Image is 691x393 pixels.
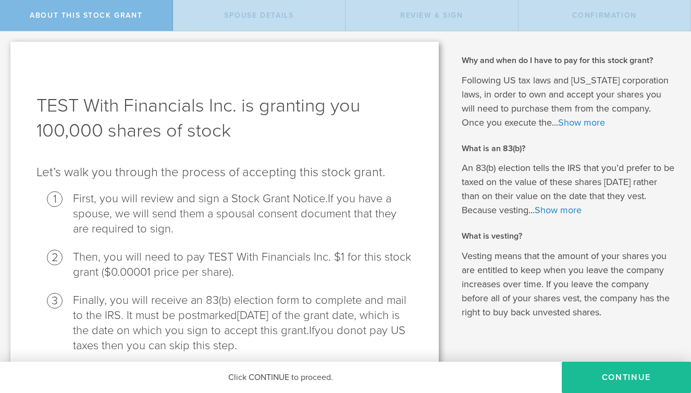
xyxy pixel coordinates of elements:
span: Spouse Details [224,11,293,20]
li: Then, you will need to pay TEST With Financials Inc. $1 for this stock grant ($0.00001 price per ... [73,250,413,280]
button: CONTINUE [562,362,691,393]
h1: TEST With Financials Inc. is granting you 100,000 shares of stock [36,93,413,143]
span: About this stock grant [30,11,142,20]
p: Vesting means that the amount of your shares you are entitled to keep when you leave the company ... [462,249,675,320]
span: Confirmation [572,11,637,20]
h2: What is vesting? [462,230,675,242]
a: Show more [558,117,605,128]
p: Let’s walk you through the process of accepting this stock grant . [36,164,413,181]
p: Following US tax laws and [US_STATE] corporation laws, in order to own and accept your shares you... [462,73,675,130]
a: Show more [535,204,582,216]
p: An 83(b) election tells the IRS that you’d prefer to be taxed on the value of these shares [DATE]... [462,161,675,217]
h2: What is an 83(b)? [462,143,675,154]
span: Review & Sign [400,11,463,20]
span: If you have a spouse, we will send them a spousal consent document that they are required to sign. [73,192,397,236]
li: Finally, you will receive an 83(b) election form to complete and mail to the IRS . It must be pos... [73,293,413,353]
h2: Why and when do I have to pay for this stock grant? [462,55,675,66]
li: First, you will review and sign a Stock Grant Notice. [73,191,413,237]
span: you do [315,324,350,337]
